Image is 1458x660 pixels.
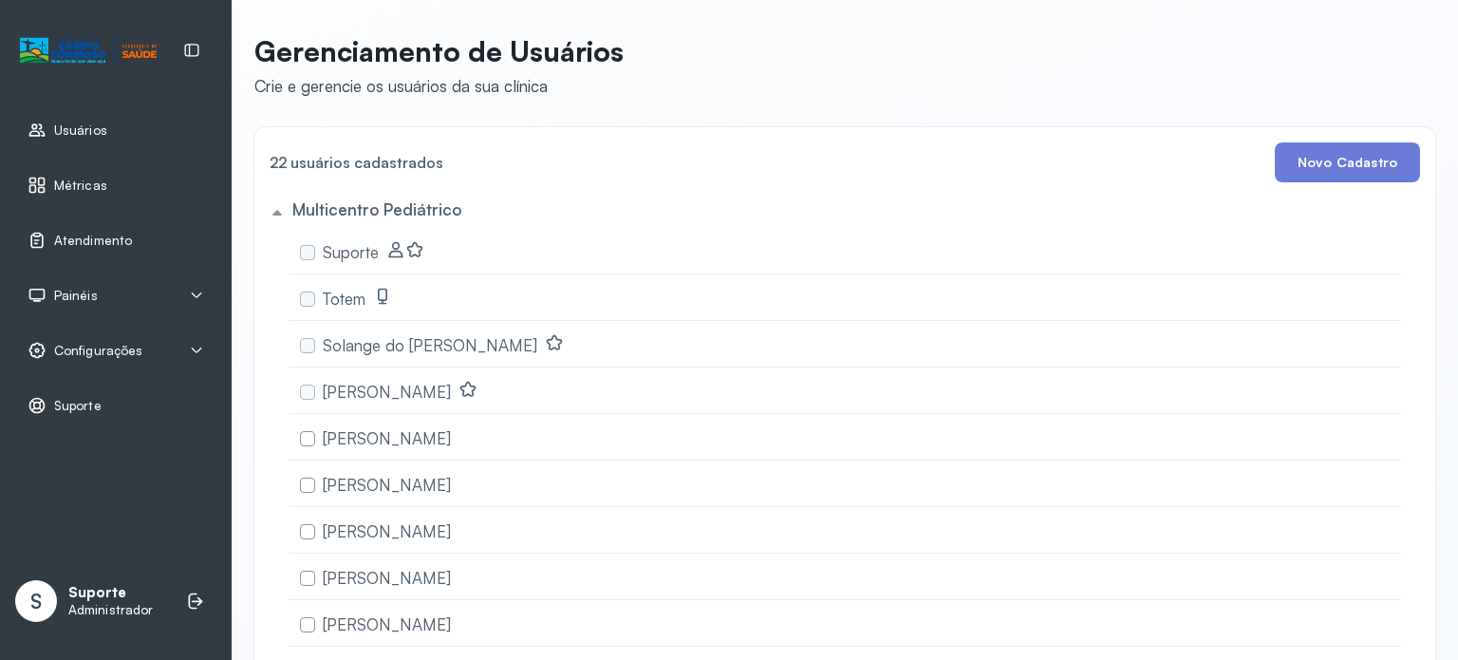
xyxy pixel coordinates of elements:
span: [PERSON_NAME] [323,521,451,541]
p: Suporte [68,584,153,602]
a: Atendimento [28,231,204,250]
span: Configurações [54,343,142,359]
span: Painéis [54,288,98,304]
a: Métricas [28,176,204,195]
div: Crie e gerencie os usuários da sua clínica [254,76,624,96]
span: Totem [323,289,365,309]
span: [PERSON_NAME] [323,614,451,634]
span: [PERSON_NAME] [323,475,451,495]
p: Gerenciamento de Usuários [254,34,624,68]
span: Atendimento [54,233,132,249]
h5: Multicentro Pediátrico [292,199,461,219]
span: Solange do [PERSON_NAME] [323,335,537,355]
a: Usuários [28,121,204,140]
img: Logotipo do estabelecimento [20,35,157,66]
p: Administrador [68,602,153,618]
button: Novo Cadastro [1275,142,1420,182]
span: [PERSON_NAME] [323,568,451,588]
span: [PERSON_NAME] [323,428,451,448]
h4: 22 usuários cadastrados [270,149,443,176]
span: Métricas [54,178,107,194]
span: Usuários [54,123,107,139]
span: Suporte [54,398,102,414]
span: Suporte [323,242,379,262]
span: [PERSON_NAME] [323,382,451,402]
